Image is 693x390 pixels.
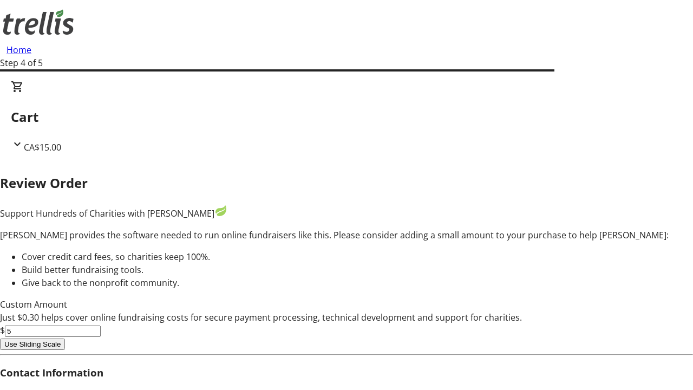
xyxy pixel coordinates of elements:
h2: Cart [11,107,682,127]
li: Give back to the nonprofit community. [22,276,693,289]
li: Cover credit card fees, so charities keep 100%. [22,250,693,263]
li: Build better fundraising tools. [22,263,693,276]
span: CA$15.00 [24,141,61,153]
div: CartCA$15.00 [11,80,682,154]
